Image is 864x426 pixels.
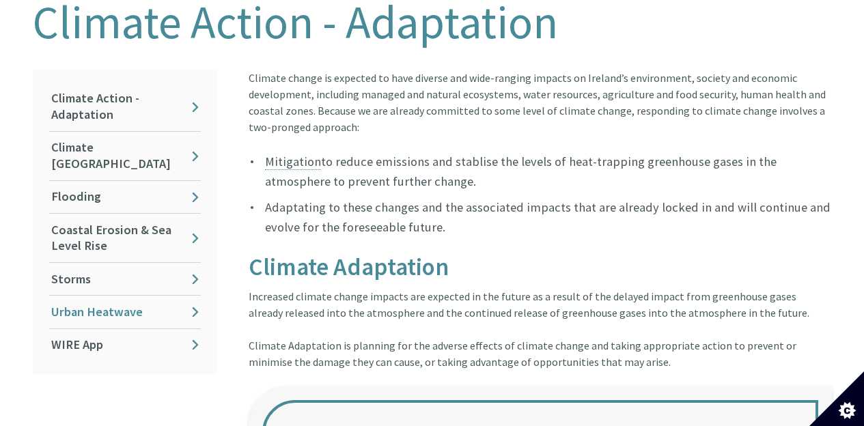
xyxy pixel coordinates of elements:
li: to reduce emissions and stablise the levels of heat-trapping greenhouse gases in the atmosphere t... [249,152,832,192]
a: Mitigation [265,154,321,170]
h2: Climate Adaptation [249,254,832,281]
a: Climate Action - Adaptation [49,83,201,131]
div: Climate change is expected to have diverse and wide-ranging impacts on Ireland’s environment, soc... [249,70,832,135]
button: Set cookie preferences [809,371,864,426]
div: Climate Adaptation is planning for the adverse effects of climate change and taking appropriate a... [249,288,832,370]
span: Increased climate change impacts are expected in the future as a result of the delayed impact fro... [249,289,809,319]
a: Climate [GEOGRAPHIC_DATA] [49,132,201,180]
a: WIRE App [49,329,201,361]
a: Coastal Erosion & Sea Level Rise [49,214,201,262]
li: Adaptating to these changes and the associated impacts that are already locked in and will contin... [249,197,832,238]
a: Urban Heatwave [49,296,201,328]
a: Storms [49,263,201,295]
a: Flooding [49,181,201,213]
